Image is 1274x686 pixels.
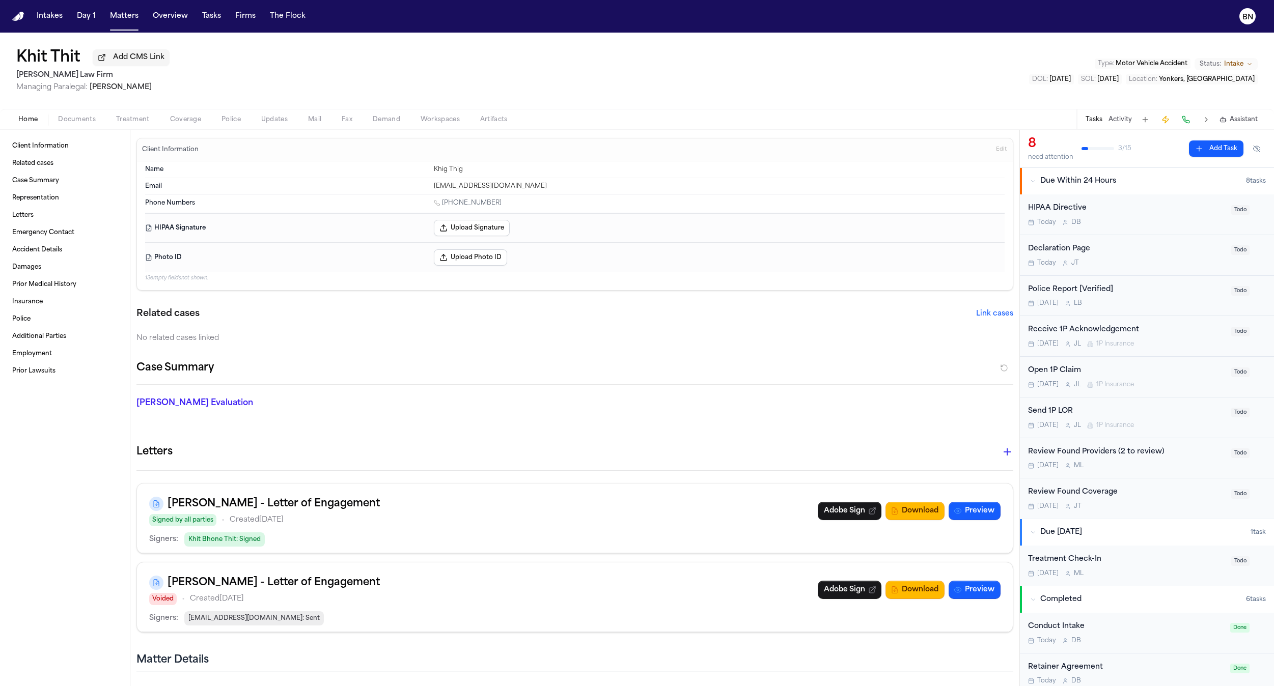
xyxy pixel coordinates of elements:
h2: Case Summary [136,360,214,376]
div: HIPAA Directive [1028,203,1225,214]
span: Today [1037,259,1056,267]
a: Call 1 (212) 470-3339 [434,199,502,207]
button: Activity [1109,116,1132,124]
span: J T [1074,502,1082,510]
span: D B [1071,637,1081,645]
p: Created [DATE] [190,593,244,605]
span: Yonkers, [GEOGRAPHIC_DATA] [1159,76,1255,82]
span: M L [1074,569,1084,578]
span: Voided [149,593,177,605]
button: Download [885,581,945,599]
span: 1P Insurance [1096,381,1134,389]
span: Treatment [116,116,150,124]
span: Managing Paralegal: [16,83,88,91]
button: Overview [149,7,192,25]
div: Open task: Open 1P Claim [1020,357,1274,397]
span: 3 / 15 [1118,145,1131,153]
span: Type : [1098,61,1114,67]
a: Letters [8,207,122,223]
span: J T [1071,259,1079,267]
span: Coverage [170,116,201,124]
span: Fax [342,116,352,124]
span: Completed [1040,594,1082,605]
span: Documents [58,116,96,124]
span: 8 task s [1246,177,1266,185]
span: Phone Numbers [145,199,195,207]
div: Open task: Receive 1P Acknowledgement [1020,316,1274,357]
span: Today [1037,637,1056,645]
span: Done [1230,623,1250,633]
button: Due [DATE]1task [1020,519,1274,546]
span: [DATE] [1037,421,1059,430]
span: Due Within 24 Hours [1040,176,1116,186]
a: Adobe Sign [818,502,881,520]
span: [DATE] [1037,340,1059,348]
a: Client Information [8,138,122,154]
a: Damages [8,259,122,275]
div: Retainer Agreement [1028,662,1224,673]
h2: [PERSON_NAME] Law Firm [16,69,170,81]
span: [EMAIL_ADDRESS][DOMAIN_NAME] : Sent [184,611,324,625]
button: Edit [993,141,1010,158]
button: Preview [949,581,1001,599]
span: Todo [1231,367,1250,377]
p: [PERSON_NAME] Evaluation [136,397,421,409]
span: • [221,514,225,526]
button: Edit DOL: 2025-10-03 [1029,74,1074,84]
a: Emergency Contact [8,224,122,241]
h1: Khit Thit [16,49,80,67]
button: Completed6tasks [1020,586,1274,613]
button: Edit Type: Motor Vehicle Accident [1095,59,1190,69]
button: Upload Signature [434,220,510,236]
span: SOL : [1081,76,1096,82]
span: Today [1037,677,1056,685]
span: Home [18,116,38,124]
div: Open task: Treatment Check-In [1020,546,1274,586]
a: Home [12,12,24,21]
p: Created [DATE] [230,514,284,526]
button: Change status from Intake [1195,58,1258,70]
div: Conduct Intake [1028,621,1224,633]
div: Review Found Coverage [1028,487,1225,498]
span: Todo [1231,408,1250,417]
h2: Related cases [136,307,200,321]
button: Intakes [33,7,67,25]
span: D B [1071,677,1081,685]
span: Due [DATE] [1040,527,1082,537]
span: Mail [308,116,321,124]
span: Motor Vehicle Accident [1116,61,1187,67]
span: Todo [1231,556,1250,566]
span: Updates [261,116,288,124]
button: Preview [949,502,1001,520]
button: Tasks [198,7,225,25]
dt: Name [145,165,428,174]
button: Tasks [1086,116,1102,124]
button: Add CMS Link [93,49,170,66]
div: Open task: Review Found Providers (2 to review) [1020,438,1274,479]
span: Artifacts [480,116,508,124]
div: Send 1P LOR [1028,406,1225,417]
span: Done [1230,664,1250,673]
button: Edit Location: Yonkers, NY [1126,74,1258,84]
button: Make a Call [1179,112,1193,127]
div: Khig Thig [434,165,1005,174]
div: Open task: Review Found Coverage [1020,478,1274,519]
h3: [PERSON_NAME] - Letter of Engagement [168,496,380,512]
span: 1P Insurance [1096,421,1134,430]
span: Status: [1200,60,1221,68]
div: Open 1P Claim [1028,365,1225,377]
a: Matters [106,7,143,25]
span: Demand [373,116,400,124]
a: Insurance [8,294,122,310]
a: Representation [8,190,122,206]
span: Location : [1129,76,1157,82]
div: Open task: HIPAA Directive [1020,194,1274,235]
button: Firms [231,7,260,25]
span: L B [1074,299,1082,307]
a: Day 1 [73,7,100,25]
div: Open task: Send 1P LOR [1020,397,1274,438]
h1: Letters [136,444,173,460]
